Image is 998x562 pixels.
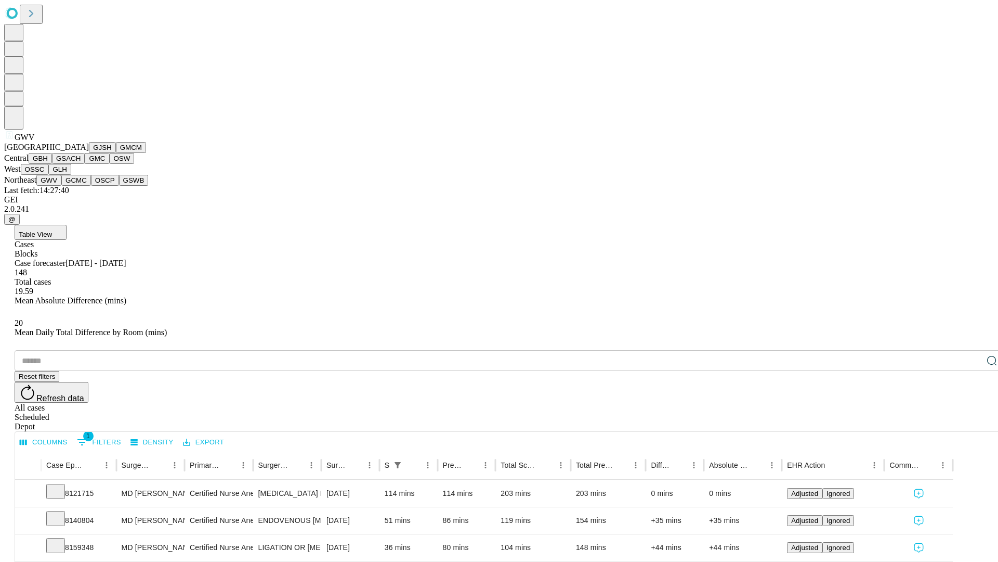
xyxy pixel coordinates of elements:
span: Reset filters [19,373,55,380]
span: Table View [19,231,52,238]
button: Sort [750,458,765,472]
div: [MEDICAL_DATA] PLACEMENT [MEDICAL_DATA], BILATERAL [258,480,316,507]
div: Certified Nurse Anesthetist [190,534,247,561]
button: Menu [304,458,319,472]
button: Sort [464,458,478,472]
span: GWV [15,133,34,142]
span: Central [4,154,29,162]
div: +35 mins [651,507,699,534]
span: 1 [83,431,94,441]
div: 119 mins [501,507,566,534]
span: Mean Absolute Difference (mins) [15,296,126,305]
button: Sort [539,458,554,472]
button: Menu [99,458,114,472]
button: Table View [15,225,67,240]
button: Sort [921,458,936,472]
button: Sort [348,458,362,472]
span: Case forecaster [15,259,65,267]
div: +44 mins [651,534,699,561]
div: 0 mins [709,480,777,507]
div: 2.0.241 [4,205,994,214]
button: Show filters [74,434,124,451]
button: OSW [110,153,135,164]
button: Ignored [822,542,854,553]
div: +44 mins [709,534,777,561]
div: Total Predicted Duration [576,461,613,469]
div: EHR Action [787,461,825,469]
div: Difference [651,461,671,469]
span: 19.59 [15,287,33,296]
button: GBH [29,153,52,164]
span: Last fetch: 14:27:40 [4,186,69,195]
div: Total Scheduled Duration [501,461,538,469]
span: Northeast [4,175,36,184]
div: Surgeon Name [122,461,152,469]
button: Menu [867,458,882,472]
button: GSWB [119,175,149,186]
div: Certified Nurse Anesthetist [190,507,247,534]
div: 8159348 [46,534,111,561]
div: 80 mins [443,534,491,561]
button: Sort [826,458,841,472]
span: Ignored [826,544,850,552]
button: Sort [614,458,628,472]
button: Sort [672,458,687,472]
div: Primary Service [190,461,220,469]
button: Adjusted [787,515,822,526]
button: Reset filters [15,371,59,382]
span: Adjusted [791,544,818,552]
span: 148 [15,268,27,277]
button: Expand [20,539,36,557]
div: Predicted In Room Duration [443,461,463,469]
button: GLH [48,164,71,175]
div: Comments [889,461,920,469]
button: OSCP [91,175,119,186]
div: 8121715 [46,480,111,507]
button: Menu [936,458,950,472]
button: Select columns [17,435,70,451]
button: GMCM [116,142,146,153]
span: [GEOGRAPHIC_DATA] [4,143,89,151]
span: Total cases [15,277,51,286]
button: Expand [20,485,36,503]
button: Menu [628,458,643,472]
span: Mean Daily Total Difference by Room (mins) [15,328,167,337]
div: [DATE] [326,507,374,534]
button: GCMC [61,175,91,186]
div: MD [PERSON_NAME] D Md [122,534,179,561]
div: [DATE] [326,534,374,561]
button: GWV [36,175,61,186]
span: Adjusted [791,490,818,497]
div: 114 mins [443,480,491,507]
div: 86 mins [443,507,491,534]
button: Expand [20,512,36,530]
button: Sort [406,458,421,472]
span: 20 [15,318,23,327]
div: Certified Nurse Anesthetist [190,480,247,507]
button: Menu [687,458,701,472]
button: GJSH [89,142,116,153]
span: Adjusted [791,517,818,525]
div: +35 mins [709,507,777,534]
div: Absolute Difference [709,461,749,469]
div: 51 mins [385,507,432,534]
div: 0 mins [651,480,699,507]
span: Ignored [826,490,850,497]
span: [DATE] - [DATE] [65,259,126,267]
button: Ignored [822,488,854,499]
button: Export [180,435,227,451]
div: ENDOVENOUS [MEDICAL_DATA] THERAPY FIRST VEIN [258,507,316,534]
span: Ignored [826,517,850,525]
button: Menu [236,458,251,472]
div: Surgery Name [258,461,288,469]
button: Sort [153,458,167,472]
div: 203 mins [501,480,566,507]
button: Menu [478,458,493,472]
button: Refresh data [15,382,88,403]
span: Refresh data [36,394,84,403]
button: Ignored [822,515,854,526]
div: 114 mins [385,480,432,507]
div: Case Epic Id [46,461,84,469]
div: 104 mins [501,534,566,561]
button: Sort [290,458,304,472]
